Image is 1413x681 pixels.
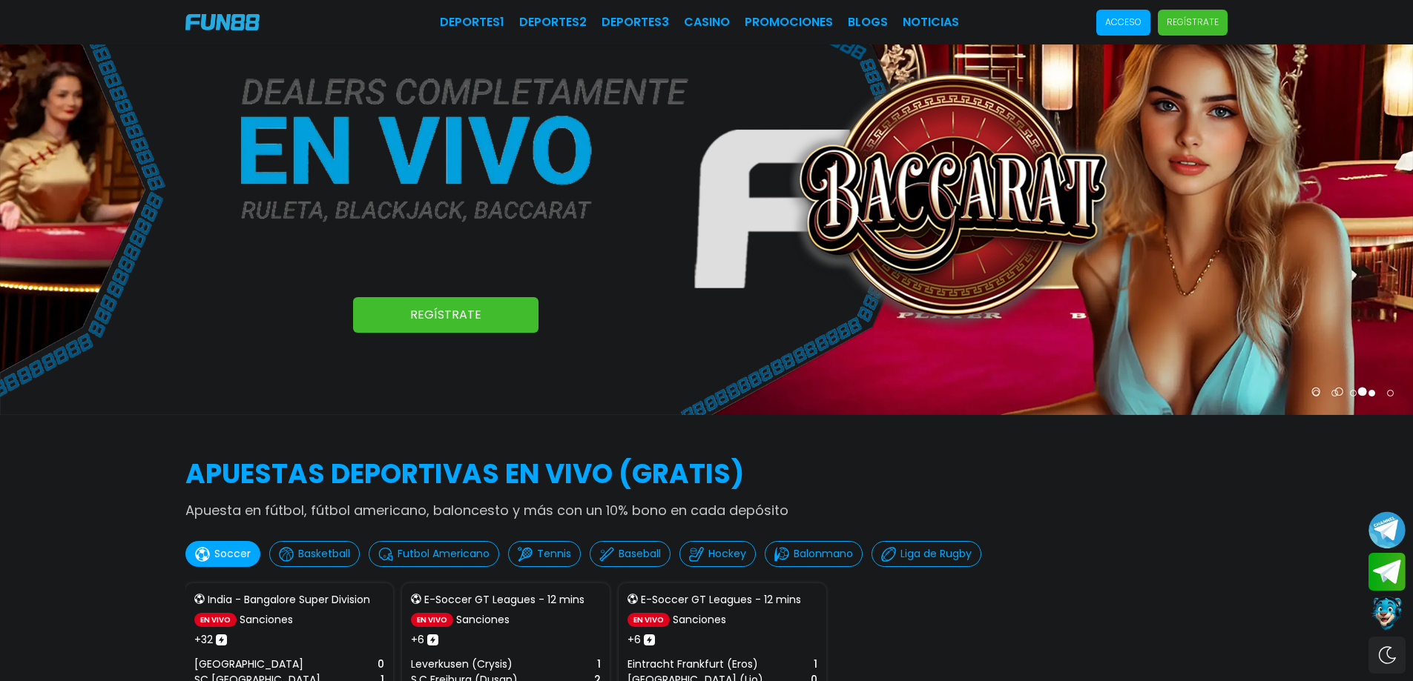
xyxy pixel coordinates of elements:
button: Basketball [269,541,360,567]
p: Leverkusen (Crysis) [411,657,513,672]
button: Join telegram [1368,553,1406,591]
button: Balonmano [765,541,863,567]
p: Balonmano [794,546,853,562]
a: Promociones [745,13,833,31]
p: + 32 [194,632,213,648]
img: Company Logo [185,14,260,30]
p: Tennis [537,546,571,562]
button: Soccer [185,541,260,567]
p: India - Bangalore Super Division [208,592,370,608]
p: Hockey [708,546,746,562]
p: EN VIVO [411,613,453,627]
button: Hockey [679,541,756,567]
button: Liga de Rugby [872,541,981,567]
p: Acceso [1105,16,1142,29]
p: Sanciones [673,612,726,628]
p: + 6 [628,632,641,648]
p: Futbol Americano [398,546,490,562]
p: EN VIVO [194,613,237,627]
p: Baseball [619,546,661,562]
h2: APUESTAS DEPORTIVAS EN VIVO (gratis) [185,454,1228,494]
p: EN VIVO [628,613,670,627]
div: Switch theme [1368,637,1406,674]
p: Sanciones [240,612,293,628]
button: Join telegram channel [1368,511,1406,549]
p: [GEOGRAPHIC_DATA] [194,657,303,672]
p: Apuesta en fútbol, fútbol americano, baloncesto y más con un 10% bono en cada depósito [185,500,1228,520]
p: Soccer [214,546,251,562]
a: Deportes1 [440,13,504,31]
a: NOTICIAS [903,13,959,31]
p: E-Soccer GT Leagues - 12 mins [424,592,584,608]
button: Contact customer service [1368,594,1406,633]
p: Sanciones [456,612,510,628]
p: E-Soccer GT Leagues - 12 mins [641,592,801,608]
p: 1 [597,657,601,672]
a: Regístrate [353,297,538,333]
p: Regístrate [1167,16,1219,29]
a: Deportes3 [602,13,669,31]
p: Liga de Rugby [900,546,972,562]
button: Tennis [508,541,581,567]
p: + 6 [411,632,424,648]
p: Eintracht Frankfurt (Eros) [628,657,758,672]
a: BLOGS [848,13,888,31]
p: 1 [814,657,817,672]
button: Baseball [590,541,671,567]
a: Deportes2 [519,13,587,31]
p: Basketball [298,546,350,562]
a: CASINO [684,13,730,31]
button: Futbol Americano [369,541,499,567]
p: 0 [378,657,384,672]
